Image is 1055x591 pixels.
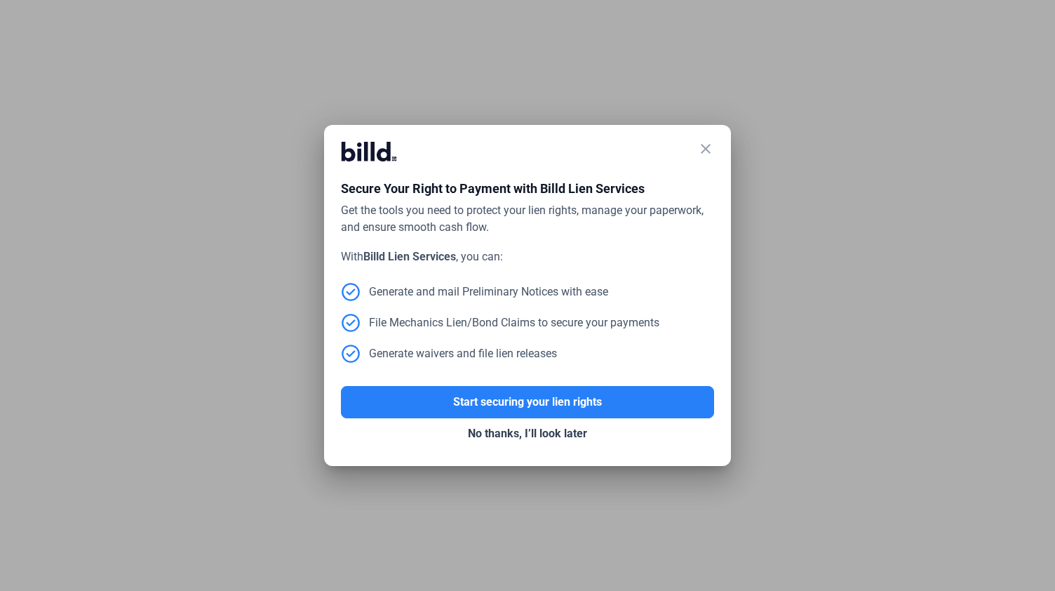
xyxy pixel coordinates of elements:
[341,386,714,418] button: Start securing your lien rights
[341,418,714,449] button: No thanks, I’ll look later
[341,202,714,236] div: Get the tools you need to protect your lien rights, manage your paperwork, and ensure smooth cash...
[341,313,659,333] div: File Mechanics Lien/Bond Claims to secure your payments
[341,282,608,302] div: Generate and mail Preliminary Notices with ease
[697,140,714,157] mat-icon: close
[341,248,714,265] div: With , you can:
[341,344,557,364] div: Generate waivers and file lien releases
[341,179,714,202] div: Secure Your Right to Payment with Billd Lien Services
[363,250,456,263] strong: Billd Lien Services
